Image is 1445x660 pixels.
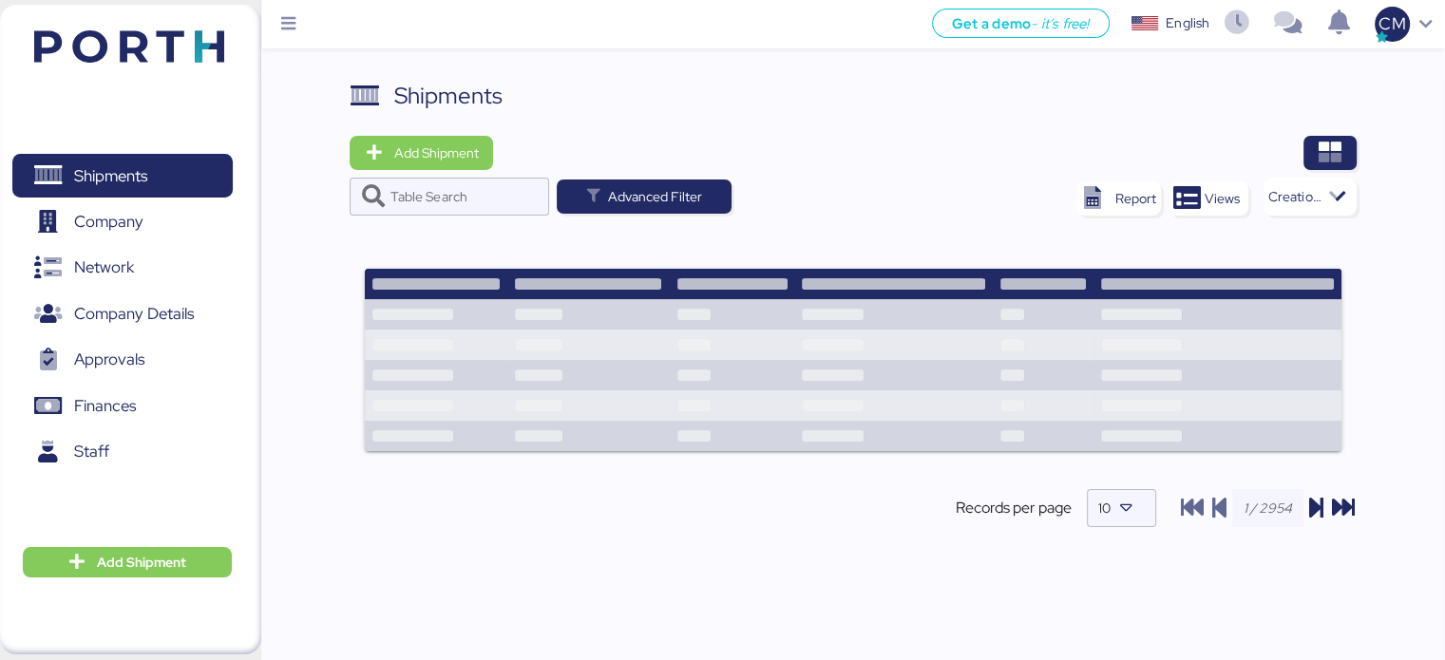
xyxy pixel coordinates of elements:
span: 10 [1098,500,1111,517]
span: Staff [74,438,109,465]
div: Shipments [393,79,502,113]
button: Views [1169,181,1248,216]
a: Approvals [12,338,233,382]
span: Finances [74,392,136,420]
span: Add Shipment [393,141,478,164]
span: Shipments [74,162,147,190]
span: CM [1378,11,1405,36]
div: Report [1115,187,1156,210]
input: Table Search [390,178,538,216]
div: English [1166,13,1209,33]
button: Add Shipment [350,136,493,170]
span: Add Shipment [97,551,186,574]
button: Advanced Filter [557,179,732,214]
span: Network [74,254,134,281]
a: Staff [12,430,233,474]
span: Views [1205,187,1240,210]
span: Records per page [956,497,1072,519]
a: Company [12,200,233,244]
input: 1 / 2954 [1232,489,1303,527]
span: Company [74,208,143,236]
a: Finances [12,385,233,428]
span: Approvals [74,346,144,373]
a: Company Details [12,292,233,336]
span: Advanced Filter [608,185,702,208]
span: Company Details [74,300,194,328]
a: Shipments [12,154,233,198]
a: Network [12,246,233,290]
button: Menu [273,9,305,41]
button: Report [1076,181,1161,216]
button: Add Shipment [23,547,232,577]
